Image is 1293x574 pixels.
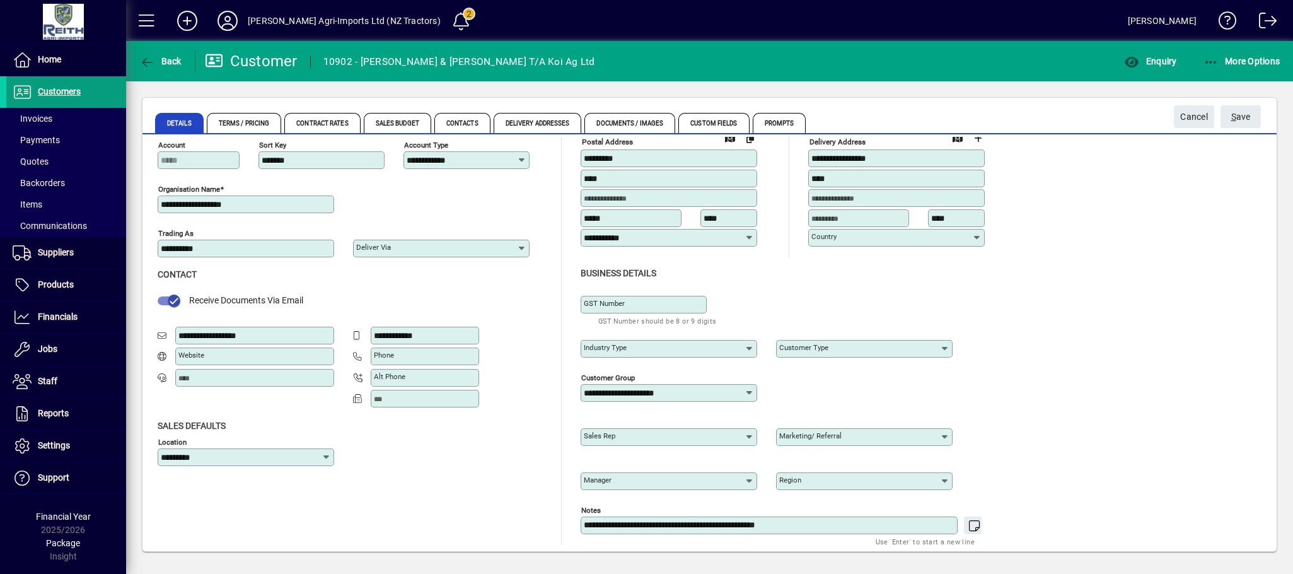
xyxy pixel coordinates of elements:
[284,113,360,133] span: Contract Rates
[6,129,126,151] a: Payments
[1221,105,1261,128] button: Save
[13,135,60,145] span: Payments
[1209,3,1237,44] a: Knowledge Base
[720,127,740,148] a: View on map
[584,476,612,484] mat-label: Manager
[158,141,185,149] mat-label: Account
[1121,50,1180,73] button: Enquiry
[779,476,801,484] mat-label: Region
[1231,107,1251,127] span: ave
[581,505,601,514] mat-label: Notes
[38,344,57,354] span: Jobs
[1124,56,1176,66] span: Enquiry
[584,431,615,440] mat-label: Sales rep
[13,221,87,231] span: Communications
[1128,11,1197,31] div: [PERSON_NAME]
[678,113,749,133] span: Custom Fields
[404,141,448,149] mat-label: Account Type
[584,299,625,308] mat-label: GST Number
[158,437,187,446] mat-label: Location
[581,268,656,278] span: Business details
[6,334,126,365] a: Jobs
[740,128,760,148] button: Copy to Delivery address
[38,376,57,386] span: Staff
[811,232,837,241] mat-label: Country
[779,343,828,352] mat-label: Customer type
[38,279,74,290] span: Products
[6,172,126,194] a: Backorders
[6,366,126,397] a: Staff
[207,9,248,32] button: Profile
[6,44,126,76] a: Home
[1231,112,1236,122] span: S
[13,178,65,188] span: Backorders
[1180,107,1208,127] span: Cancel
[356,243,391,252] mat-label: Deliver via
[158,229,194,238] mat-label: Trading as
[584,113,675,133] span: Documents / Images
[1200,50,1284,73] button: More Options
[126,50,195,73] app-page-header-button: Back
[46,538,80,548] span: Package
[139,56,182,66] span: Back
[6,430,126,462] a: Settings
[38,472,69,483] span: Support
[155,113,204,133] span: Details
[6,237,126,269] a: Suppliers
[323,52,595,72] div: 10902 - [PERSON_NAME] & [PERSON_NAME] T/A Koi Ag Ltd
[598,313,717,328] mat-hint: GST Number should be 8 or 9 digits
[584,343,627,352] mat-label: Industry type
[13,199,42,209] span: Items
[6,302,126,333] a: Financials
[38,86,81,97] span: Customers
[1174,105,1214,128] button: Cancel
[38,54,61,64] span: Home
[434,113,490,133] span: Contacts
[494,113,582,133] span: Delivery Addresses
[6,151,126,172] a: Quotes
[876,534,975,549] mat-hint: Use 'Enter' to start a new line
[38,247,74,257] span: Suppliers
[38,440,70,450] span: Settings
[364,113,431,133] span: Sales Budget
[38,408,69,418] span: Reports
[13,156,49,167] span: Quotes
[13,114,52,124] span: Invoices
[178,351,204,360] mat-label: Website
[38,312,78,322] span: Financials
[248,11,441,31] div: [PERSON_NAME] Agri-Imports Ltd (NZ Tractors)
[779,431,842,440] mat-label: Marketing/ Referral
[36,512,91,522] span: Financial Year
[1203,56,1280,66] span: More Options
[167,9,207,32] button: Add
[753,113,806,133] span: Prompts
[189,295,303,305] span: Receive Documents Via Email
[6,194,126,215] a: Items
[6,215,126,237] a: Communications
[968,128,988,148] button: Choose address
[136,50,185,73] button: Back
[158,185,220,194] mat-label: Organisation name
[581,373,635,382] mat-label: Customer group
[158,269,197,279] span: Contact
[6,108,126,129] a: Invoices
[1250,3,1277,44] a: Logout
[205,51,298,71] div: Customer
[374,372,405,381] mat-label: Alt Phone
[6,398,126,430] a: Reports
[207,113,282,133] span: Terms / Pricing
[948,127,968,148] a: View on map
[158,421,226,431] span: Sales defaults
[6,269,126,301] a: Products
[374,351,394,360] mat-label: Phone
[259,141,286,149] mat-label: Sort key
[6,462,126,494] a: Support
